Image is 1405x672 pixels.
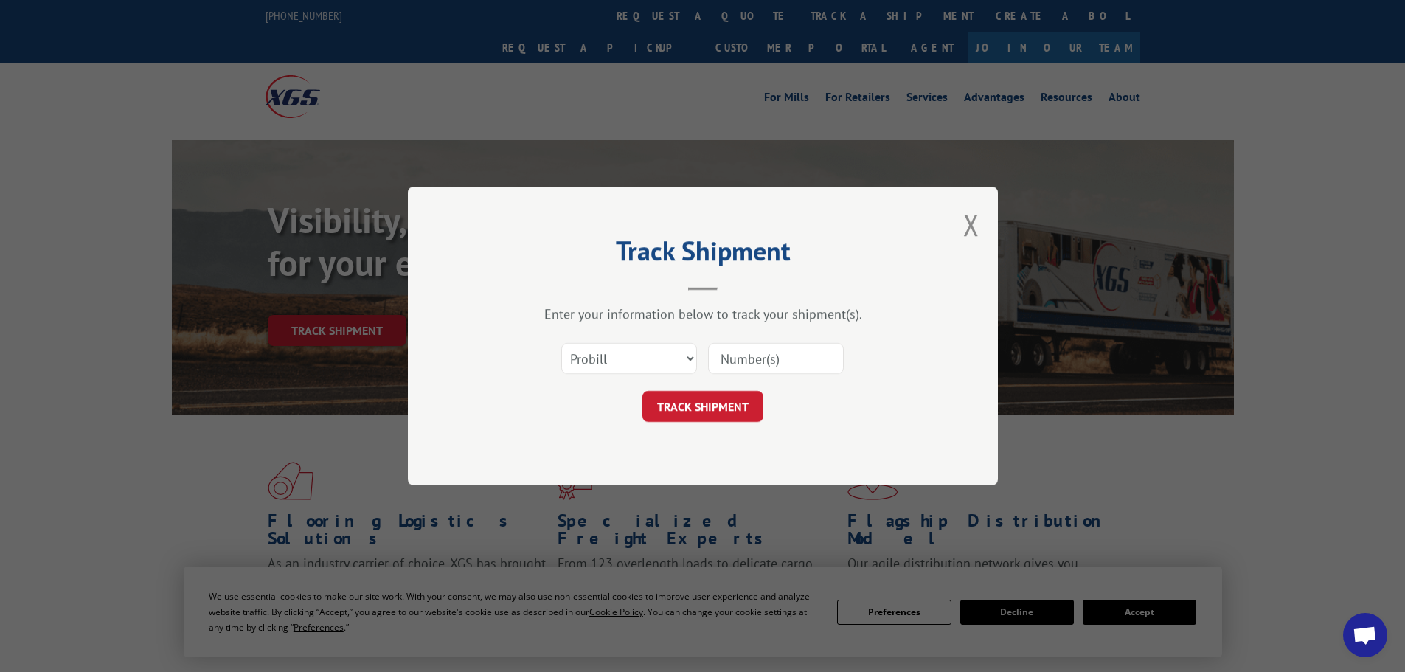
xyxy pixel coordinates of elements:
div: Enter your information below to track your shipment(s). [482,305,924,322]
input: Number(s) [708,343,844,374]
div: Open chat [1343,613,1387,657]
button: TRACK SHIPMENT [642,391,763,422]
button: Close modal [963,205,979,244]
h2: Track Shipment [482,240,924,269]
